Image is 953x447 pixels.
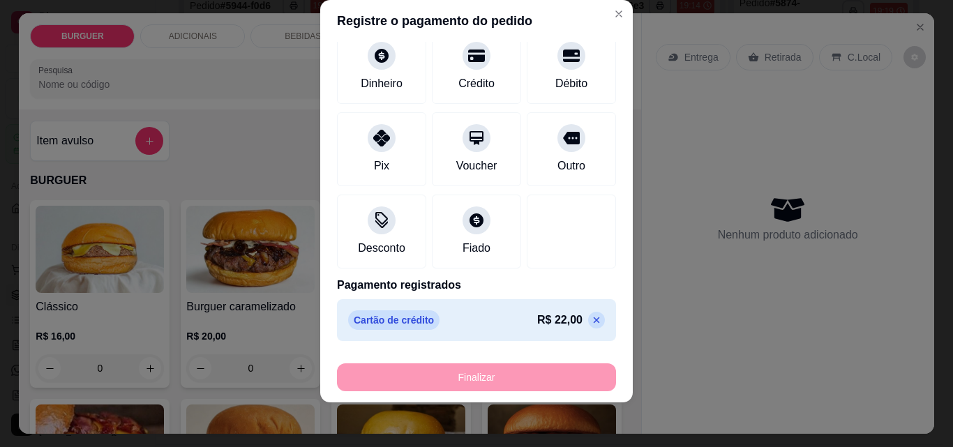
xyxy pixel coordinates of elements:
[374,158,389,174] div: Pix
[557,158,585,174] div: Outro
[537,312,583,328] p: R$ 22,00
[555,75,587,92] div: Débito
[608,3,630,25] button: Close
[463,240,490,257] div: Fiado
[456,158,497,174] div: Voucher
[358,240,405,257] div: Desconto
[348,310,440,330] p: Cartão de crédito
[458,75,495,92] div: Crédito
[337,277,616,294] p: Pagamento registrados
[361,75,403,92] div: Dinheiro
